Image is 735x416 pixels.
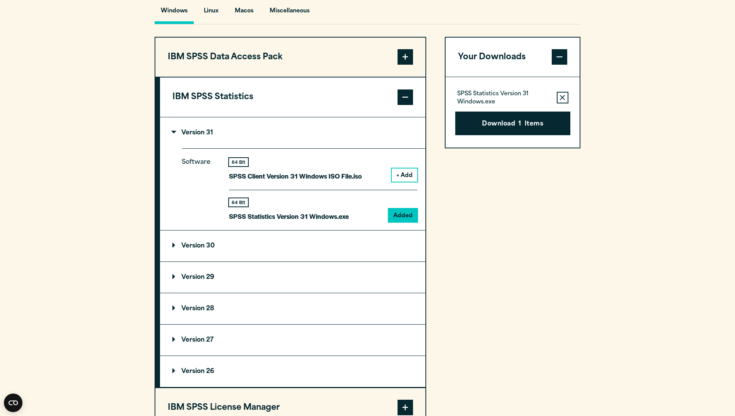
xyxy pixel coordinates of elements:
[518,119,521,129] span: 1
[172,274,214,280] p: Version 29
[198,2,225,24] button: Linux
[160,356,425,387] summary: Version 26
[155,38,425,77] button: IBM SPSS Data Access Pack
[172,243,215,249] p: Version 30
[4,394,22,412] button: Open CMP widget
[160,117,425,387] div: IBM SPSS Statistics
[172,337,213,343] p: Version 27
[160,262,425,293] summary: Version 29
[263,2,316,24] button: Miscellaneous
[446,77,580,148] div: Your Downloads
[457,90,551,106] p: SPSS Statistics Version 31 Windows.exe
[389,209,417,222] button: Added
[229,198,248,206] div: 64 Bit
[172,306,214,312] p: Version 28
[160,293,425,324] summary: Version 28
[392,168,417,182] button: + Add
[172,130,213,136] p: Version 31
[160,325,425,356] summary: Version 27
[229,2,260,24] button: Macos
[155,2,194,24] button: Windows
[229,170,362,182] p: SPSS Client Version 31 Windows ISO File.iso
[160,77,425,117] button: IBM SPSS Statistics
[160,117,425,148] summary: Version 31
[172,368,214,375] p: Version 26
[160,230,425,261] summary: Version 30
[229,211,349,222] p: SPSS Statistics Version 31 Windows.exe
[446,38,580,77] button: Your Downloads
[455,112,570,136] button: Download1Items
[229,158,248,166] div: 64 Bit
[182,157,217,215] p: Software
